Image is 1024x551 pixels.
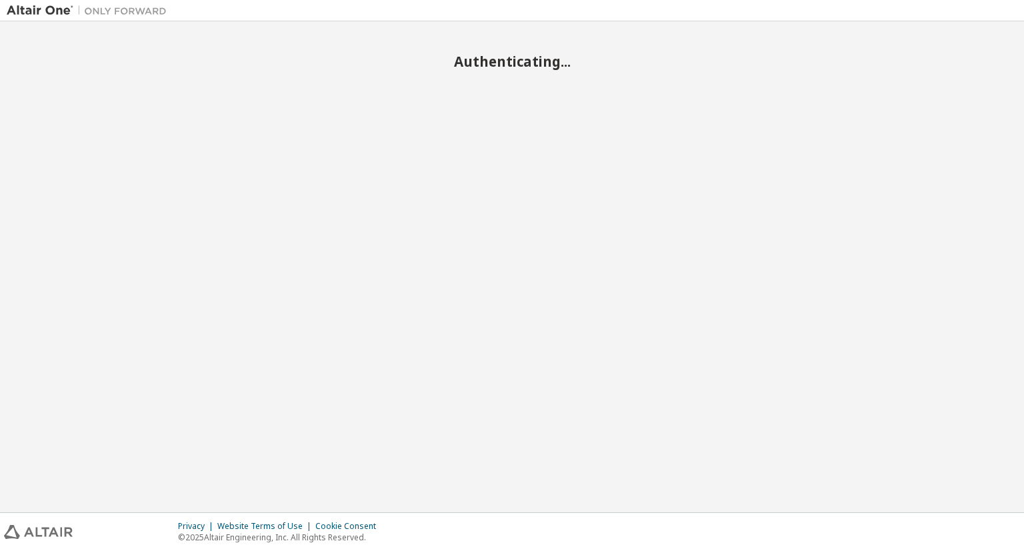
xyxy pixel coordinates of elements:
[178,521,217,532] div: Privacy
[178,532,384,543] p: © 2025 Altair Engineering, Inc. All Rights Reserved.
[217,521,315,532] div: Website Terms of Use
[7,53,1017,70] h2: Authenticating...
[4,525,73,539] img: altair_logo.svg
[315,521,384,532] div: Cookie Consent
[7,4,173,17] img: Altair One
